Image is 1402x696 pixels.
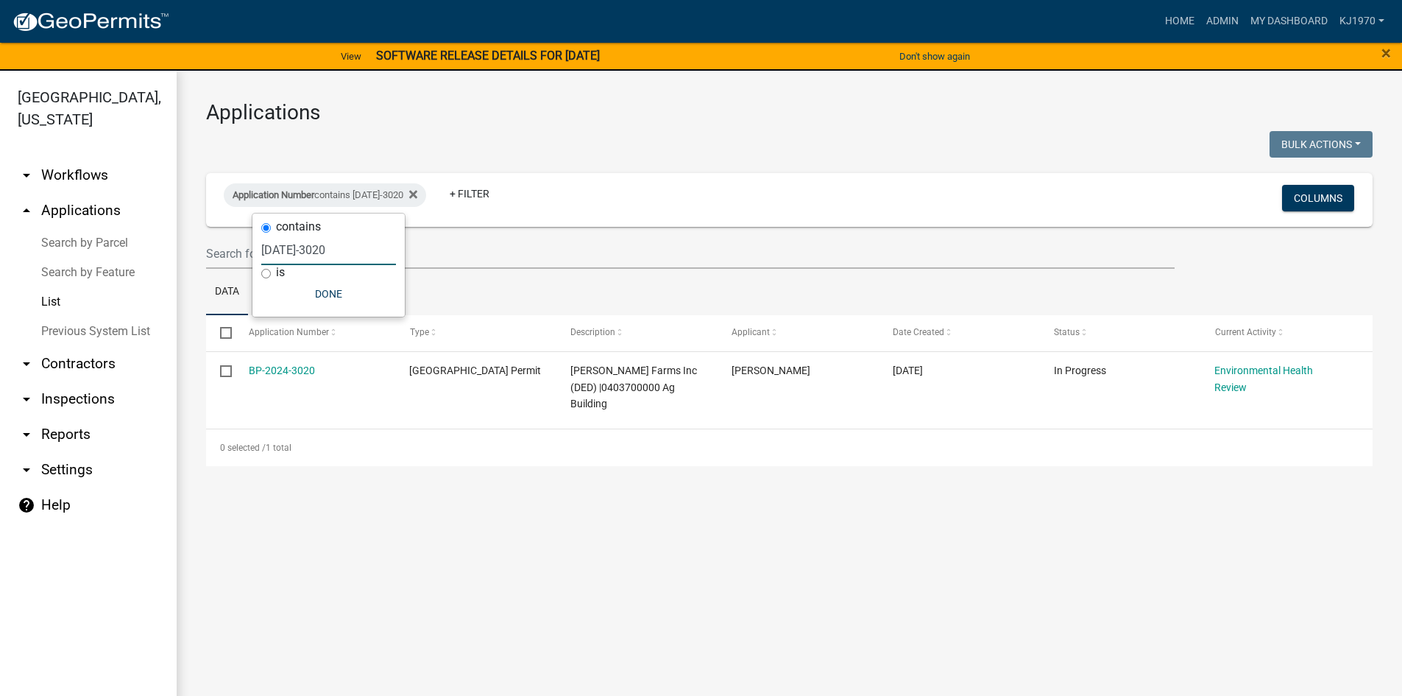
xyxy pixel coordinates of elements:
span: In Progress [1054,365,1106,376]
span: Maeschen Farms Inc (DED) |0403700000 Ag Building [570,365,697,410]
datatable-header-cell: Select [206,315,234,351]
i: help [18,496,35,514]
i: arrow_drop_down [18,355,35,373]
span: Type [409,327,428,337]
button: Close [1381,44,1391,62]
h3: Applications [206,100,1373,125]
span: Application Number [249,327,329,337]
a: Environmental Health Review [1214,365,1313,393]
span: Application Number [233,189,314,200]
button: Columns [1282,185,1354,211]
a: kj1970 [1334,7,1390,35]
span: Date Created [893,327,944,337]
span: Bronson [732,365,810,376]
a: Admin [1200,7,1245,35]
span: Applicant [732,327,770,337]
datatable-header-cell: Status [1039,315,1200,351]
datatable-header-cell: Applicant [718,315,879,351]
i: arrow_drop_down [18,390,35,408]
input: Search for applications [206,239,1175,269]
i: arrow_drop_down [18,461,35,479]
a: + Filter [438,180,501,207]
strong: SOFTWARE RELEASE DETAILS FOR [DATE] [376,49,600,63]
datatable-header-cell: Application Number [234,315,395,351]
button: Don't show again [893,44,976,68]
label: is [276,267,285,278]
a: Data [206,269,248,316]
span: Status [1054,327,1080,337]
datatable-header-cell: Current Activity [1200,315,1362,351]
datatable-header-cell: Date Created [879,315,1040,351]
datatable-header-cell: Description [556,315,718,351]
span: 0 selected / [220,443,266,453]
div: contains [DATE]-3020 [224,183,426,207]
i: arrow_drop_up [18,202,35,219]
a: View [335,44,367,68]
label: contains [276,221,321,233]
datatable-header-cell: Type [395,315,556,351]
span: Description [570,327,615,337]
button: Done [261,281,396,307]
i: arrow_drop_down [18,166,35,184]
span: Current Activity [1214,327,1275,337]
a: BP-2024-3020 [249,365,315,376]
a: Home [1159,7,1200,35]
span: × [1381,43,1391,63]
button: Bulk Actions [1270,131,1373,158]
div: 1 total [206,429,1373,466]
a: Map [248,269,288,316]
span: Marion County Building Permit [409,365,541,376]
span: 07/30/2024 [893,365,923,376]
i: arrow_drop_down [18,426,35,443]
a: My Dashboard [1245,7,1334,35]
